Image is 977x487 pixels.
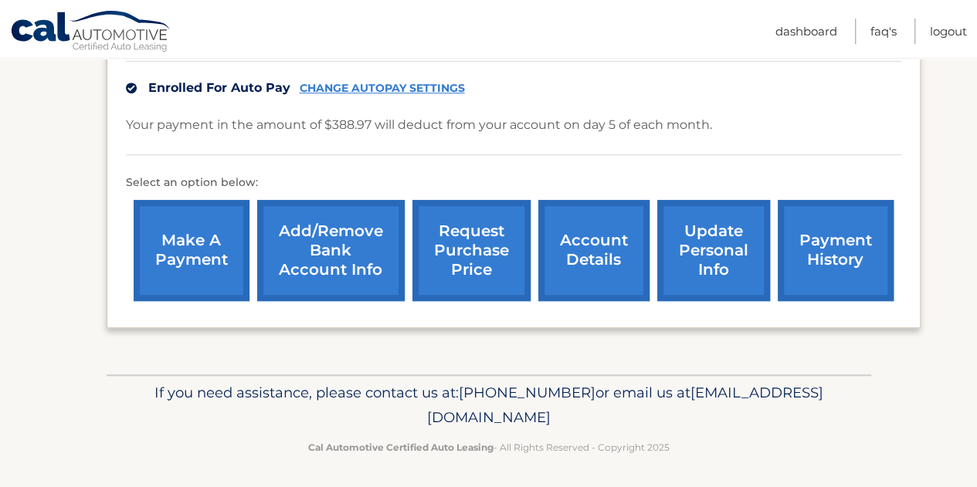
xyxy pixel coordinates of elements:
a: Logout [930,19,967,44]
p: If you need assistance, please contact us at: or email us at [117,380,861,430]
a: CHANGE AUTOPAY SETTINGS [300,82,465,95]
a: FAQ's [870,19,897,44]
a: Add/Remove bank account info [257,200,405,301]
a: request purchase price [412,200,531,301]
img: check.svg [126,83,137,93]
a: make a payment [134,200,249,301]
a: Cal Automotive [10,10,172,55]
p: - All Rights Reserved - Copyright 2025 [117,439,861,455]
p: Select an option below: [126,174,901,192]
a: account details [538,200,650,301]
a: update personal info [657,200,770,301]
span: Enrolled For Auto Pay [148,80,290,95]
a: payment history [778,200,894,301]
span: [PHONE_NUMBER] [459,384,595,401]
a: Dashboard [775,19,837,44]
p: Your payment in the amount of $388.97 will deduct from your account on day 5 of each month. [126,114,712,136]
strong: Cal Automotive Certified Auto Leasing [308,441,494,453]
